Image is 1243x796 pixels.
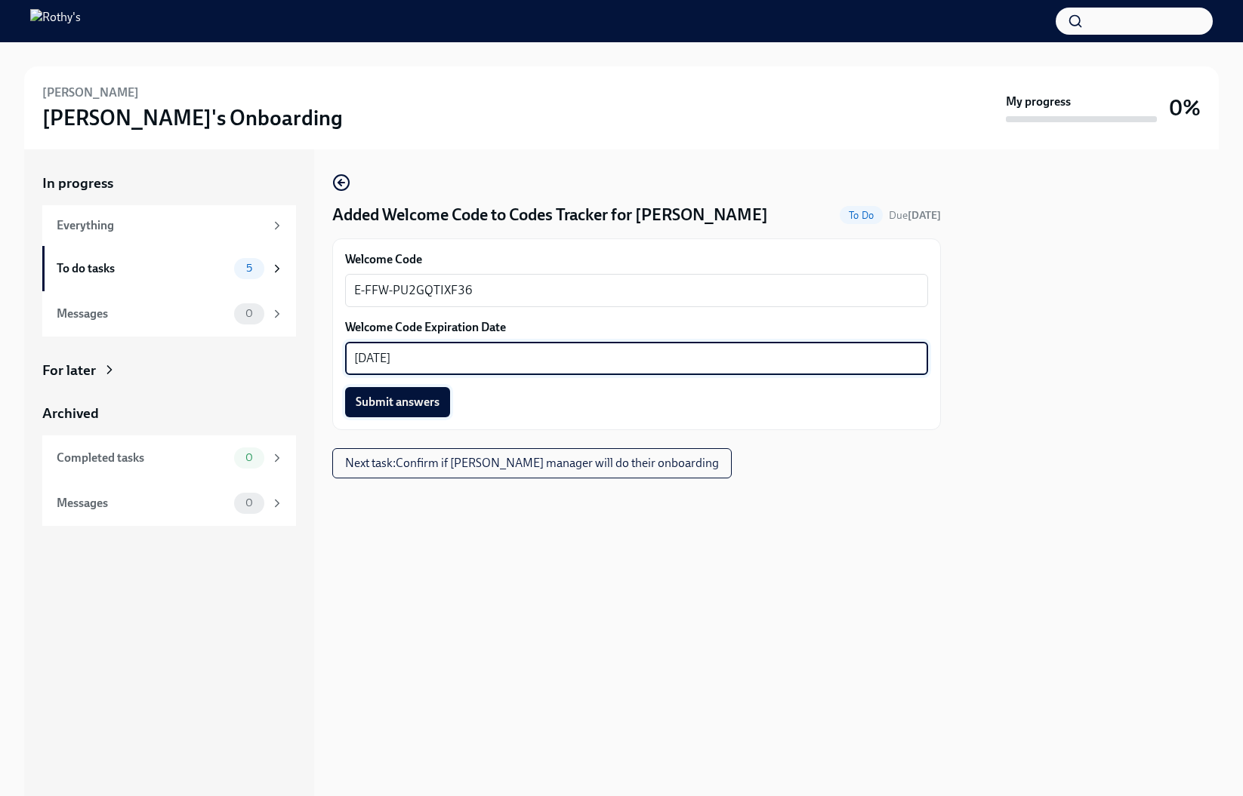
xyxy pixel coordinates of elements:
[332,448,732,478] button: Next task:Confirm if [PERSON_NAME] manager will do their onboarding
[42,361,96,380] div: For later
[42,404,296,423] a: Archived
[1006,94,1071,110] strong: My progress
[356,395,440,410] span: Submit answers
[889,208,941,223] span: October 4th, 2025 09:00
[345,387,450,417] button: Submit answers
[42,481,296,526] a: Messages0
[889,209,941,222] span: Due
[354,349,919,367] textarea: [DATE]
[237,263,261,274] span: 5
[57,260,228,277] div: To do tasks
[42,361,296,380] a: For later
[42,205,296,246] a: Everything
[57,217,264,234] div: Everything
[236,497,262,509] span: 0
[30,9,81,33] img: Rothy's
[840,210,883,221] span: To Do
[1169,94,1201,121] h3: 0%
[908,209,941,222] strong: [DATE]
[332,204,768,226] h4: Added Welcome Code to Codes Tracker for [PERSON_NAME]
[57,306,228,322] div: Messages
[42,291,296,337] a: Messages0
[42,174,296,193] a: In progress
[345,456,719,471] span: Next task : Confirm if [PERSON_NAME] manager will do their onboarding
[42,104,343,131] h3: [PERSON_NAME]'s Onboarding
[42,85,139,101] h6: [PERSON_NAME]
[42,435,296,481] a: Completed tasks0
[236,308,262,319] span: 0
[57,450,228,466] div: Completed tasks
[42,246,296,291] a: To do tasks5
[354,281,919,300] textarea: E-FFW-PU2GQTIXF36
[345,319,928,336] label: Welcome Code Expiration Date
[236,452,262,463] span: 0
[345,251,928,268] label: Welcome Code
[57,495,228,512] div: Messages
